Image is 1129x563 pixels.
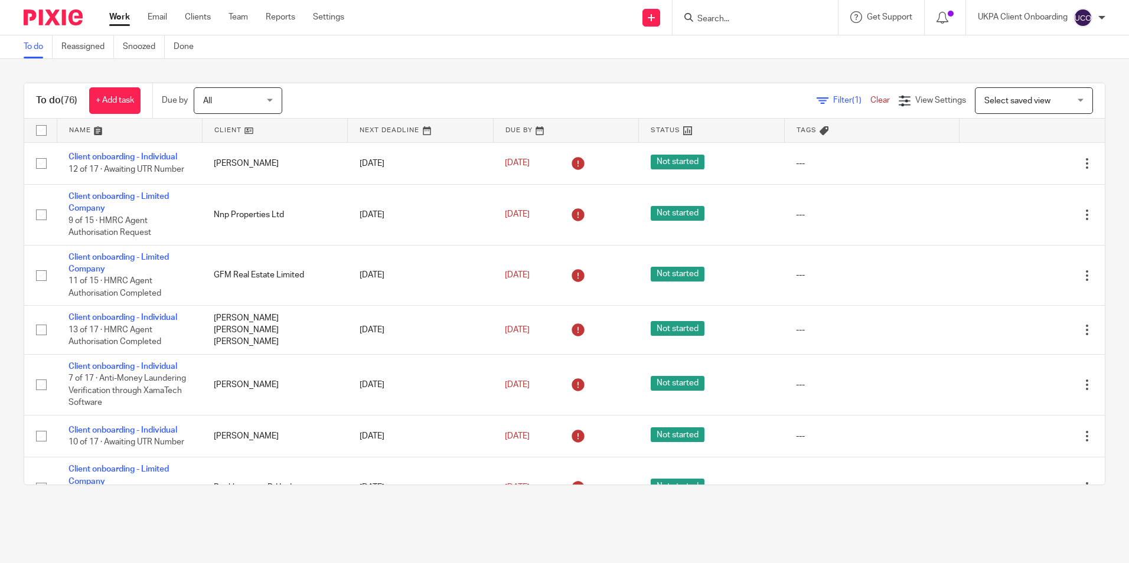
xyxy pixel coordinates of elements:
a: Client onboarding - Individual [68,362,177,371]
a: Work [109,11,130,23]
td: Rockhampton Rd Ltd [202,457,347,518]
td: [PERSON_NAME] [202,415,347,457]
span: (76) [61,96,77,105]
td: Nnp Properties Ltd [202,184,347,245]
a: Client onboarding - Individual [68,313,177,322]
a: Client onboarding - Limited Company [68,465,169,485]
div: --- [796,430,947,442]
span: [DATE] [505,483,530,492]
a: Reassigned [61,35,114,58]
span: [DATE] [505,326,530,334]
div: --- [796,209,947,221]
div: --- [796,324,947,336]
td: [DATE] [348,457,493,518]
td: [DATE] [348,415,493,457]
span: 9 of 15 · HMRC Agent Authorisation Request [68,217,151,237]
span: Not started [651,479,704,493]
span: 11 of 15 · HMRC Agent Authorisation Completed [68,277,161,298]
span: 12 of 17 · Awaiting UTR Number [68,165,184,174]
a: Client onboarding - Limited Company [68,253,169,273]
div: --- [796,482,947,493]
span: [DATE] [505,381,530,389]
span: Not started [651,321,704,336]
td: [DATE] [348,142,493,184]
a: Clients [185,11,211,23]
span: Filter [833,96,870,104]
span: Not started [651,267,704,281]
p: Due by [162,94,188,106]
img: Pixie [24,9,83,25]
td: [PERSON_NAME] [202,354,347,415]
span: [DATE] [505,159,530,168]
a: To do [24,35,53,58]
td: [DATE] [348,245,493,306]
input: Search [696,14,802,25]
span: Not started [651,427,704,442]
td: [DATE] [348,306,493,354]
a: Team [229,11,248,23]
span: (1) [852,96,862,104]
td: [PERSON_NAME] [202,142,347,184]
p: UKPA Client Onboarding [978,11,1068,23]
a: Client onboarding - Individual [68,426,177,434]
span: [DATE] [505,211,530,219]
td: GFM Real Estate Limited [202,245,347,306]
a: Done [174,35,203,58]
span: 7 of 17 · Anti-Money Laundering Verification through XamaTech Software [68,375,186,407]
a: Reports [266,11,295,23]
a: + Add task [89,87,141,114]
span: 13 of 17 · HMRC Agent Authorisation Completed [68,326,161,346]
span: Not started [651,206,704,221]
td: [DATE] [348,354,493,415]
span: Not started [651,376,704,391]
td: [DATE] [348,184,493,245]
a: Email [148,11,167,23]
a: Settings [313,11,344,23]
span: [DATE] [505,271,530,279]
span: Select saved view [984,97,1050,105]
td: [PERSON_NAME] [PERSON_NAME] [PERSON_NAME] [202,306,347,354]
a: Client onboarding - Individual [68,153,177,161]
a: Snoozed [123,35,165,58]
span: Not started [651,155,704,169]
span: All [203,97,212,105]
a: Client onboarding - Limited Company [68,192,169,212]
span: [DATE] [505,432,530,440]
div: --- [796,269,947,281]
span: Tags [797,127,817,133]
img: svg%3E [1073,8,1092,27]
div: --- [796,158,947,169]
span: Get Support [867,13,912,21]
span: 10 of 17 · Awaiting UTR Number [68,438,184,446]
a: Clear [870,96,890,104]
span: View Settings [915,96,966,104]
h1: To do [36,94,77,107]
div: --- [796,379,947,391]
